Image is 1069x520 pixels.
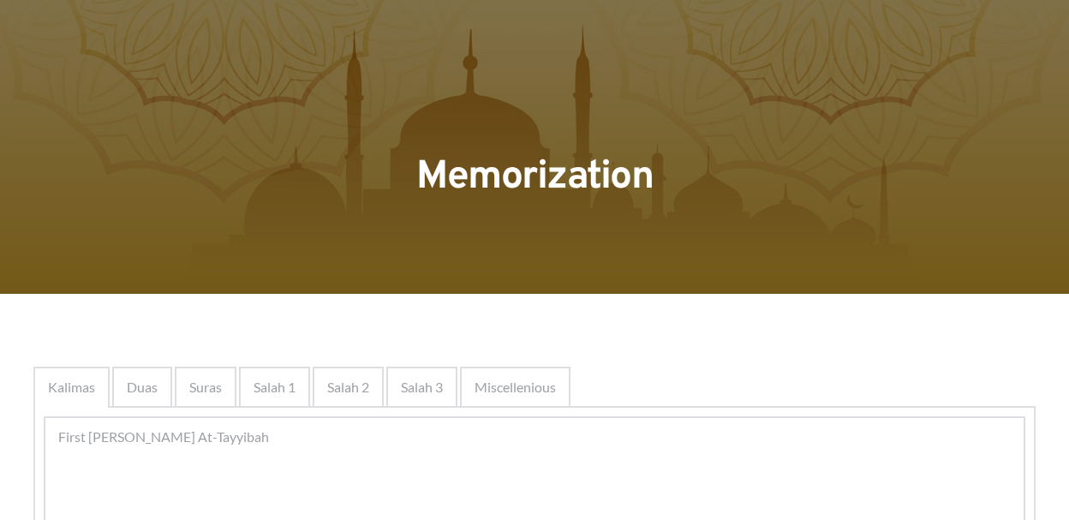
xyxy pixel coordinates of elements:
span: Salah 1 [254,377,296,397]
span: Kalimas [48,377,95,397]
span: Salah 3 [401,377,443,397]
span: Duas [127,377,158,397]
span: Suras [189,377,222,397]
span: Memorization [416,152,653,203]
span: Salah 2 [327,377,369,397]
span: First [PERSON_NAME] At-Tayyibah [58,427,269,447]
span: Miscellenious [475,377,556,397]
